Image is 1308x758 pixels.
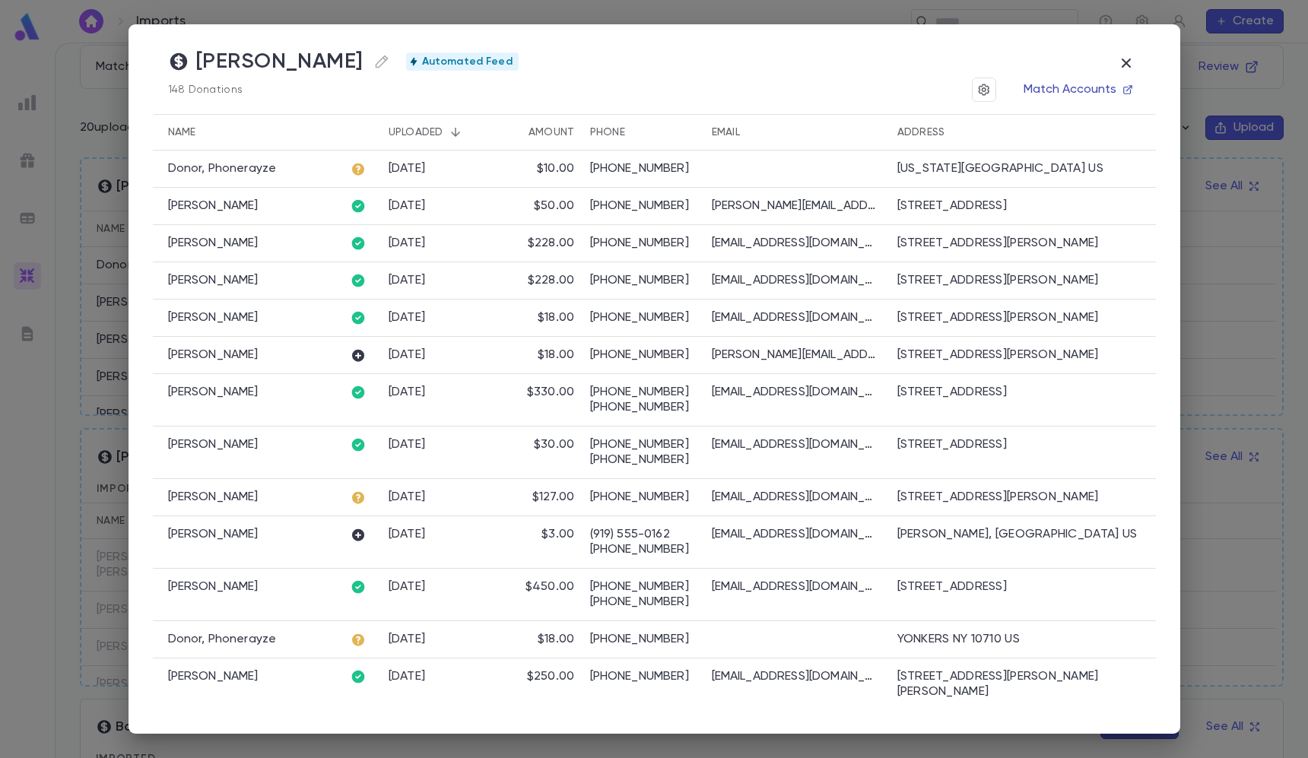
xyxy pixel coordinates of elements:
[528,273,575,288] div: $228.00
[590,385,697,400] p: [PHONE_NUMBER]
[168,161,277,176] p: Donor, Phonerayze
[168,490,259,505] p: [PERSON_NAME]
[389,437,426,452] div: 9/7/2025
[389,527,426,542] div: 9/7/2025
[389,632,426,647] div: 9/7/2025
[538,632,575,647] div: $18.00
[1014,78,1141,102] button: Match Accounts
[590,595,697,610] p: [PHONE_NUMBER]
[897,161,1103,176] div: [US_STATE][GEOGRAPHIC_DATA] US
[590,161,697,176] p: [PHONE_NUMBER]
[590,452,697,468] p: [PHONE_NUMBER]
[168,579,259,595] p: [PERSON_NAME]
[389,161,426,176] div: 9/8/2025
[389,114,443,151] div: Uploaded
[712,437,879,452] p: [EMAIL_ADDRESS][DOMAIN_NAME]
[538,310,575,325] div: $18.00
[389,236,426,251] div: 9/8/2025
[583,114,704,151] div: Phone
[897,310,1099,325] div: [STREET_ADDRESS][PERSON_NAME]
[897,236,1099,251] div: [STREET_ADDRESS][PERSON_NAME]
[541,527,574,542] div: $3.00
[534,437,575,452] div: $30.00
[527,669,575,684] div: $250.00
[532,490,575,505] div: $127.00
[153,114,343,151] div: Name
[712,198,879,214] p: [PERSON_NAME][EMAIL_ADDRESS][DOMAIN_NAME]
[168,310,259,325] p: [PERSON_NAME]
[897,198,1007,214] div: [STREET_ADDRESS]
[416,56,519,68] span: Automated Feed
[590,236,697,251] p: [PHONE_NUMBER]
[897,385,1007,400] div: [STREET_ADDRESS]
[168,437,259,452] p: [PERSON_NAME]
[443,120,468,144] button: Sort
[897,437,1007,452] div: [STREET_ADDRESS]
[389,579,426,595] div: 9/7/2025
[168,198,259,214] p: [PERSON_NAME]
[529,114,575,151] div: Amount
[389,490,426,505] div: 9/7/2025
[712,114,740,151] div: Email
[590,437,697,452] p: [PHONE_NUMBER]
[389,669,426,684] div: 9/6/2025
[590,198,697,214] p: [PHONE_NUMBER]
[525,579,575,595] div: $450.00
[712,310,879,325] p: [EMAIL_ADDRESS][DOMAIN_NAME]
[168,49,394,75] h4: [PERSON_NAME]
[897,669,1148,699] div: [STREET_ADDRESS][PERSON_NAME][PERSON_NAME]
[897,490,1099,505] div: [STREET_ADDRESS][PERSON_NAME]
[389,347,426,363] div: 9/7/2025
[590,490,697,505] p: [PHONE_NUMBER]
[590,632,697,647] p: [PHONE_NUMBER]
[590,400,697,415] p: [PHONE_NUMBER]
[168,632,277,647] p: Donor, Phonerayze
[590,527,697,542] p: (919) 555-0162
[590,347,697,363] p: [PHONE_NUMBER]
[504,120,529,144] button: Sort
[712,579,879,595] p: [EMAIL_ADDRESS][DOMAIN_NAME]
[712,236,879,251] p: [EMAIL_ADDRESS][DOMAIN_NAME]
[590,579,697,595] p: [PHONE_NUMBER]
[168,669,259,684] p: [PERSON_NAME]
[528,236,575,251] div: $228.00
[712,669,879,684] p: [EMAIL_ADDRESS][DOMAIN_NAME]
[168,273,259,288] p: [PERSON_NAME]
[890,114,1156,151] div: Address
[534,198,575,214] div: $50.00
[168,84,519,96] p: 148 Donations
[590,114,625,151] div: Phone
[168,527,259,542] p: [PERSON_NAME]
[168,385,259,400] p: [PERSON_NAME]
[897,632,1020,647] div: YONKERS NY 10710 US
[389,310,426,325] div: 9/8/2025
[897,579,1007,595] div: [STREET_ADDRESS]
[168,114,196,151] div: Name
[590,310,697,325] p: [PHONE_NUMBER]
[897,347,1099,363] div: [STREET_ADDRESS][PERSON_NAME]
[897,527,1138,542] div: [PERSON_NAME], [GEOGRAPHIC_DATA] US
[897,273,1099,288] div: [STREET_ADDRESS][PERSON_NAME]
[590,273,697,288] p: [PHONE_NUMBER]
[389,273,426,288] div: 9/8/2025
[527,385,575,400] div: $330.00
[712,273,879,288] p: [EMAIL_ADDRESS][DOMAIN_NAME]
[537,161,575,176] div: $10.00
[712,490,879,505] p: [EMAIL_ADDRESS][DOMAIN_NAME]
[590,669,697,684] p: [PHONE_NUMBER]
[712,385,879,400] p: [EMAIL_ADDRESS][DOMAIN_NAME]
[590,542,697,557] p: [PHONE_NUMBER]
[389,385,426,400] div: 9/7/2025
[897,114,945,151] div: Address
[381,114,495,151] div: Uploaded
[168,347,259,363] p: [PERSON_NAME]
[389,198,426,214] div: 9/8/2025
[712,527,879,542] p: [EMAIL_ADDRESS][DOMAIN_NAME]
[712,347,879,363] p: [PERSON_NAME][EMAIL_ADDRESS][PERSON_NAME][DOMAIN_NAME]
[704,114,890,151] div: Email
[168,236,259,251] p: [PERSON_NAME]
[495,114,583,151] div: Amount
[538,347,575,363] div: $18.00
